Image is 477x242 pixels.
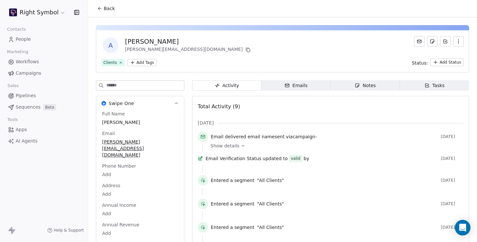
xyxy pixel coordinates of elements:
[257,224,284,231] span: "All Clients"
[211,133,317,140] span: email name sent via campaign -
[211,201,254,207] span: Entered a segment
[102,230,178,236] span: Add
[441,201,464,206] span: [DATE]
[5,34,83,45] a: People
[441,156,464,161] span: [DATE]
[285,82,307,89] div: Emails
[101,182,122,189] span: Address
[43,104,56,111] span: Beta
[54,228,84,233] span: Help & Support
[412,60,428,66] span: Status:
[5,90,83,101] a: Pipelines
[101,130,116,137] span: Email
[430,58,464,66] button: Add Status
[210,143,239,149] span: Show details
[9,8,17,16] img: Untitled%20design.png
[102,119,178,126] span: [PERSON_NAME]
[455,220,470,235] div: Open Intercom Messenger
[16,58,39,65] span: Workflows
[206,155,261,162] span: Email Verification Status
[304,155,309,162] span: by
[5,68,83,79] a: Campaigns
[102,191,178,197] span: Add
[291,155,300,162] div: valid
[424,82,445,89] div: Tasks
[102,210,178,217] span: Add
[102,139,178,158] span: [PERSON_NAME][EMAIL_ADDRESS][DOMAIN_NAME]
[5,115,21,125] span: Tools
[441,134,464,139] span: [DATE]
[16,126,27,133] span: Apps
[5,124,83,135] a: Apps
[5,81,22,91] span: Sales
[127,59,157,66] button: Add Tags
[441,178,464,183] span: [DATE]
[5,102,83,113] a: SequencesBeta
[198,120,214,126] span: [DATE]
[211,177,254,184] span: Entered a segment
[210,143,459,149] a: Show details
[8,7,67,18] button: Right Symbol
[263,155,288,162] span: updated to
[103,38,118,53] span: A
[93,3,119,14] button: Back
[125,46,252,54] div: [PERSON_NAME][EMAIL_ADDRESS][DOMAIN_NAME]
[102,171,178,178] span: Add
[125,37,252,46] div: [PERSON_NAME]
[47,228,84,233] a: Help & Support
[257,201,284,207] span: "All Clients"
[257,177,284,184] span: "All Clients"
[104,5,115,12] span: Back
[16,138,38,144] span: AI Agents
[5,136,83,146] a: AI Agents
[16,70,41,77] span: Campaigns
[109,100,134,107] span: Swipe One
[5,56,83,67] a: Workflows
[101,221,141,228] span: Annual Revenue
[101,202,138,208] span: Annual Income
[211,134,246,139] span: Email delivered
[355,82,376,89] div: Notes
[4,47,31,57] span: Marketing
[16,92,36,99] span: Pipelines
[198,103,240,110] span: Total Activity (9)
[101,163,137,169] span: Phone Number
[4,24,29,34] span: Contacts
[101,101,106,106] img: Swipe One
[211,224,254,231] span: Entered a segment
[101,111,126,117] span: Full Name
[16,104,40,111] span: Sequences
[20,8,59,17] span: Right Symbol
[441,225,464,230] span: [DATE]
[16,36,31,43] span: People
[96,96,184,111] button: Swipe OneSwipe One
[103,60,117,66] div: Clients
